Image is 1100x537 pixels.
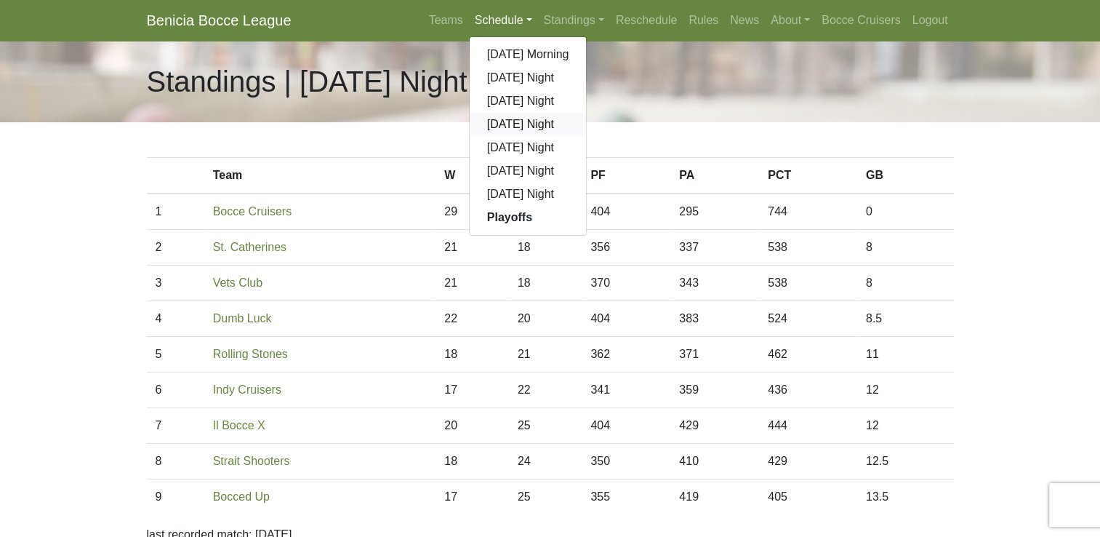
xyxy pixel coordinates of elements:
[509,337,582,373] td: 21
[759,301,857,337] td: 524
[213,455,290,467] a: Strait Shooters
[582,373,670,408] td: 341
[435,266,509,301] td: 21
[435,194,509,230] td: 29
[204,158,436,194] th: Team
[147,266,204,301] td: 3
[759,230,857,266] td: 538
[538,6,610,35] a: Standings
[470,206,587,229] a: Playoffs
[213,348,288,360] a: Rolling Stones
[213,419,265,431] a: Il Bocce X
[470,136,587,159] a: [DATE] Night
[435,373,509,408] td: 17
[670,444,759,480] td: 410
[147,373,204,408] td: 6
[469,36,587,236] div: Schedule
[765,6,816,35] a: About
[213,241,286,253] a: St. Catherines
[147,301,204,337] td: 4
[759,408,857,444] td: 444
[435,480,509,515] td: 17
[147,444,204,480] td: 8
[470,66,587,89] a: [DATE] Night
[857,444,954,480] td: 12.5
[759,373,857,408] td: 436
[147,480,204,515] td: 9
[759,194,857,230] td: 744
[759,480,857,515] td: 405
[759,444,857,480] td: 429
[759,158,857,194] th: PCT
[582,194,670,230] td: 404
[582,158,670,194] th: PF
[435,230,509,266] td: 21
[470,43,587,66] a: [DATE] Morning
[469,6,538,35] a: Schedule
[435,158,509,194] th: W
[509,480,582,515] td: 25
[147,64,467,99] h1: Standings | [DATE] Night
[435,301,509,337] td: 22
[213,312,272,325] a: Dumb Luck
[435,444,509,480] td: 18
[582,266,670,301] td: 370
[724,6,765,35] a: News
[670,158,759,194] th: PA
[582,301,670,337] td: 404
[435,337,509,373] td: 18
[857,158,954,194] th: GB
[857,230,954,266] td: 8
[582,408,670,444] td: 404
[857,480,954,515] td: 13.5
[147,337,204,373] td: 5
[213,490,270,503] a: Bocced Up
[213,383,281,396] a: Indy Cruisers
[670,408,759,444] td: 429
[670,266,759,301] td: 343
[857,373,954,408] td: 12
[509,301,582,337] td: 20
[509,230,582,266] td: 18
[470,183,587,206] a: [DATE] Night
[582,480,670,515] td: 355
[670,480,759,515] td: 419
[670,337,759,373] td: 371
[582,337,670,373] td: 362
[759,266,857,301] td: 538
[435,408,509,444] td: 20
[759,337,857,373] td: 462
[816,6,906,35] a: Bocce Cruisers
[670,373,759,408] td: 359
[470,113,587,136] a: [DATE] Night
[857,337,954,373] td: 11
[857,194,954,230] td: 0
[470,89,587,113] a: [DATE] Night
[683,6,724,35] a: Rules
[147,408,204,444] td: 7
[670,230,759,266] td: 337
[147,6,292,35] a: Benicia Bocce League
[509,408,582,444] td: 25
[509,444,582,480] td: 24
[213,277,262,289] a: Vets Club
[470,159,587,183] a: [DATE] Night
[670,194,759,230] td: 295
[582,444,670,480] td: 350
[857,408,954,444] td: 12
[857,266,954,301] td: 8
[487,211,532,223] strong: Playoffs
[213,205,292,218] a: Bocce Cruisers
[670,301,759,337] td: 383
[610,6,683,35] a: Reschedule
[509,373,582,408] td: 22
[857,301,954,337] td: 8.5
[582,230,670,266] td: 356
[423,6,469,35] a: Teams
[509,266,582,301] td: 18
[907,6,954,35] a: Logout
[147,230,204,266] td: 2
[147,194,204,230] td: 1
